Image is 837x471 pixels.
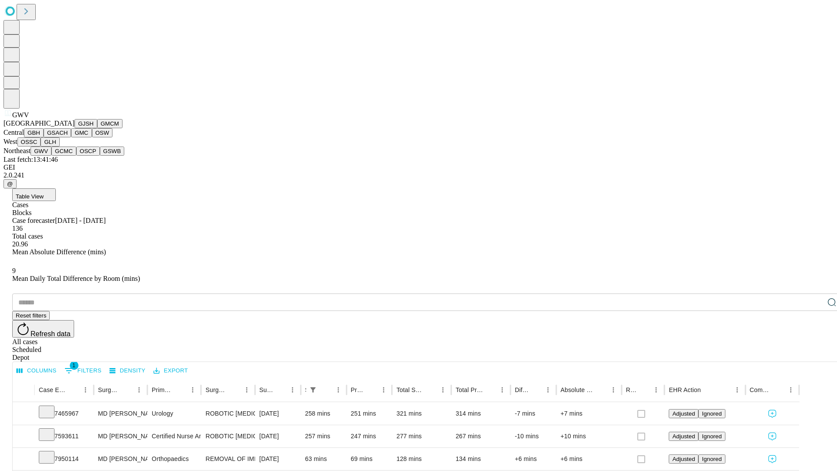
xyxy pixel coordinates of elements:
[456,386,483,393] div: Total Predicted Duration
[542,384,554,396] button: Menu
[12,248,106,256] span: Mean Absolute Difference (mins)
[31,330,71,338] span: Refresh data
[12,188,56,201] button: Table View
[561,448,617,470] div: +6 mins
[12,240,28,248] span: 20.96
[70,361,78,370] span: 1
[515,386,529,393] div: Difference
[121,384,133,396] button: Sort
[672,410,695,417] span: Adjusted
[515,448,552,470] div: +6 mins
[351,425,388,447] div: 247 mins
[702,384,714,396] button: Sort
[241,384,253,396] button: Menu
[259,386,273,393] div: Surgery Date
[365,384,378,396] button: Sort
[12,217,55,224] span: Case forecaster
[396,386,424,393] div: Total Scheduled Duration
[100,147,125,156] button: GSWB
[259,448,296,470] div: [DATE]
[595,384,607,396] button: Sort
[731,384,743,396] button: Menu
[332,384,344,396] button: Menu
[702,433,721,440] span: Ignored
[425,384,437,396] button: Sort
[351,386,365,393] div: Predicted In Room Duration
[12,225,23,232] span: 136
[638,384,650,396] button: Sort
[698,409,725,418] button: Ignored
[76,147,100,156] button: OSCP
[305,386,306,393] div: Scheduled In Room Duration
[515,403,552,425] div: -7 mins
[437,384,449,396] button: Menu
[12,232,43,240] span: Total cases
[205,448,250,470] div: REMOVAL OF IMPLANT DEEP
[456,448,506,470] div: 134 mins
[456,425,506,447] div: 267 mins
[320,384,332,396] button: Sort
[772,384,785,396] button: Sort
[39,386,66,393] div: Case Epic Id
[650,384,662,396] button: Menu
[75,119,97,128] button: GJSH
[396,403,447,425] div: 321 mins
[17,137,41,147] button: OSSC
[39,448,89,470] div: 7950114
[259,425,296,447] div: [DATE]
[205,386,227,393] div: Surgery Name
[396,425,447,447] div: 277 mins
[98,403,143,425] div: MD [PERSON_NAME]
[698,432,725,441] button: Ignored
[98,425,143,447] div: MD [PERSON_NAME]
[607,384,619,396] button: Menu
[152,425,197,447] div: Certified Nurse Anesthetist
[496,384,508,396] button: Menu
[14,364,59,378] button: Select columns
[561,425,617,447] div: +10 mins
[669,432,698,441] button: Adjusted
[12,311,50,320] button: Reset filters
[71,128,92,137] button: GMC
[274,384,286,396] button: Sort
[702,410,721,417] span: Ignored
[12,320,74,338] button: Refresh data
[17,429,30,444] button: Expand
[92,128,113,137] button: OSW
[24,128,44,137] button: GBH
[3,164,834,171] div: GEI
[174,384,187,396] button: Sort
[672,456,695,462] span: Adjusted
[205,403,250,425] div: ROBOTIC [MEDICAL_DATA] [MEDICAL_DATA] RETROPUBIC RADICAL
[698,454,725,464] button: Ignored
[51,147,76,156] button: GCMC
[286,384,299,396] button: Menu
[785,384,797,396] button: Menu
[187,384,199,396] button: Menu
[12,267,16,274] span: 9
[305,448,342,470] div: 63 mins
[456,403,506,425] div: 314 mins
[3,138,17,145] span: West
[31,147,51,156] button: GWV
[530,384,542,396] button: Sort
[669,454,698,464] button: Adjusted
[55,217,105,224] span: [DATE] - [DATE]
[672,433,695,440] span: Adjusted
[305,425,342,447] div: 257 mins
[3,129,24,136] span: Central
[669,386,701,393] div: EHR Action
[7,181,13,187] span: @
[669,409,698,418] button: Adjusted
[396,448,447,470] div: 128 mins
[3,179,17,188] button: @
[152,403,197,425] div: Urology
[67,384,79,396] button: Sort
[79,384,92,396] button: Menu
[3,156,58,163] span: Last fetch: 13:41:46
[16,193,44,200] span: Table View
[626,386,637,393] div: Resolved in EHR
[702,456,721,462] span: Ignored
[97,119,122,128] button: GMCM
[484,384,496,396] button: Sort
